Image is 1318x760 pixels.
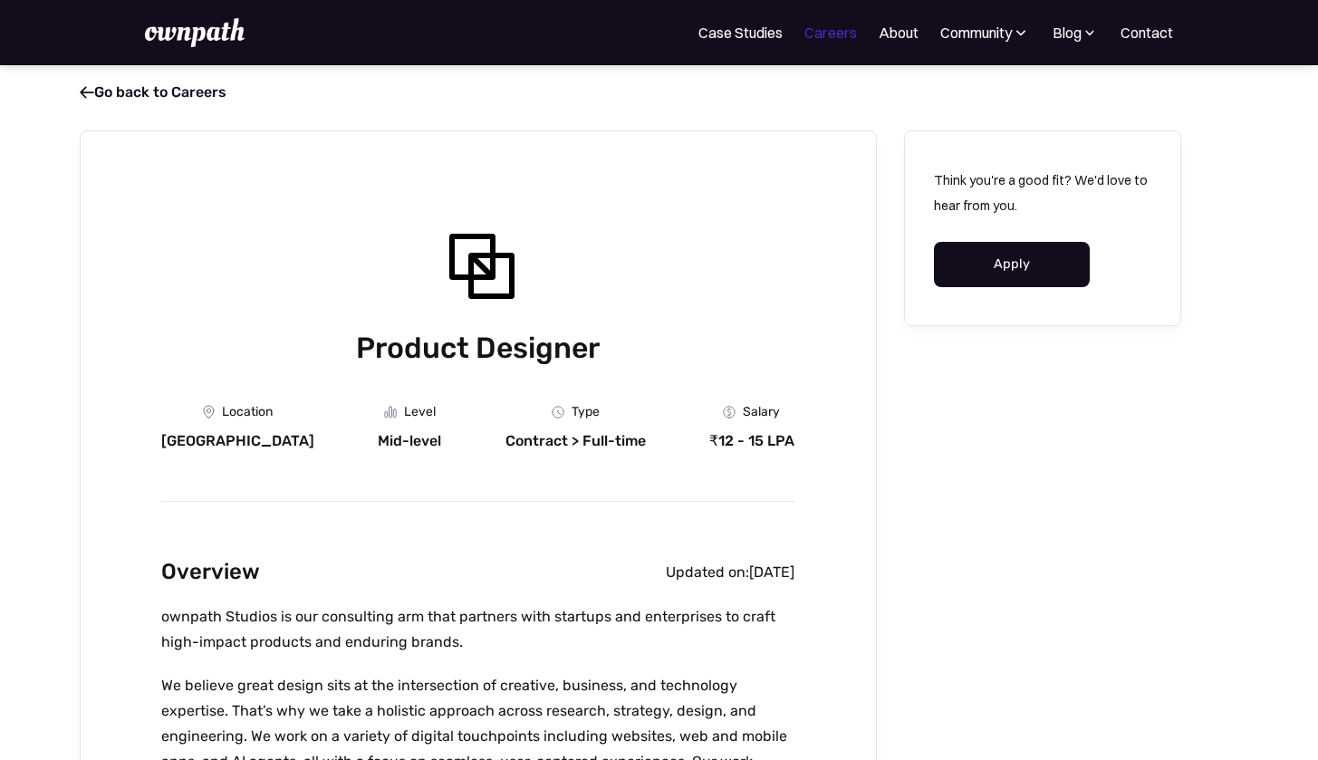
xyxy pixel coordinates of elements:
[378,432,441,450] div: Mid-level
[879,22,919,43] a: About
[80,83,94,101] span: 
[666,563,749,582] div: Updated on:
[384,406,397,418] img: Graph Icon - Job Board X Webflow Template
[940,22,1012,43] div: Community
[404,405,436,419] div: Level
[934,168,1151,218] p: Think you're a good fit? We'd love to hear from you.
[1053,22,1082,43] div: Blog
[161,604,794,655] p: ownpath Studios is our consulting arm that partners with startups and enterprises to craft high-i...
[743,405,780,419] div: Salary
[161,554,260,590] h2: Overview
[804,22,857,43] a: Careers
[552,406,564,418] img: Clock Icon - Job Board X Webflow Template
[505,432,646,450] div: Contract > Full-time
[934,242,1091,287] a: Apply
[709,432,794,450] div: ₹12 - 15 LPA
[80,83,226,101] a: Go back to Careers
[1052,22,1099,43] div: Blog
[572,405,600,419] div: Type
[723,406,736,418] img: Money Icon - Job Board X Webflow Template
[749,563,794,582] div: [DATE]
[698,22,783,43] a: Case Studies
[940,22,1030,43] div: Community
[161,432,314,450] div: [GEOGRAPHIC_DATA]
[203,405,215,419] img: Location Icon - Job Board X Webflow Template
[1121,22,1173,43] a: Contact
[161,327,794,369] h1: Product Designer
[222,405,273,419] div: Location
